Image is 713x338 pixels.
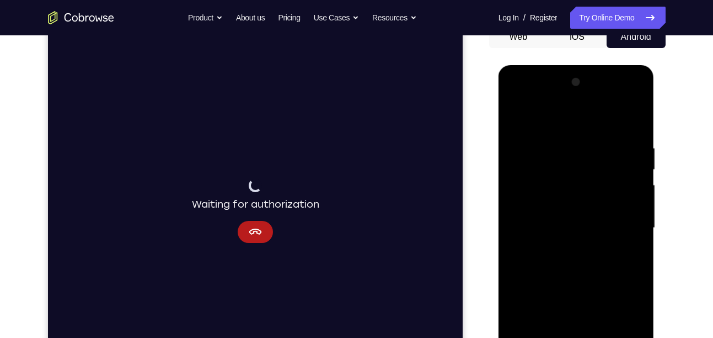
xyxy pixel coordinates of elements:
button: iOS [548,26,607,48]
button: Android [607,26,666,48]
a: Register [530,7,557,29]
a: Go to the home page [48,11,114,24]
button: Resources [372,7,417,29]
button: Use Cases [314,7,359,29]
span: / [523,11,526,24]
a: Log In [498,7,519,29]
a: Pricing [278,7,300,29]
div: Waiting for authorization [144,153,271,186]
a: Try Online Demo [570,7,665,29]
button: Web [489,26,548,48]
button: Cancel [190,195,225,217]
a: About us [236,7,265,29]
button: Product [188,7,223,29]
